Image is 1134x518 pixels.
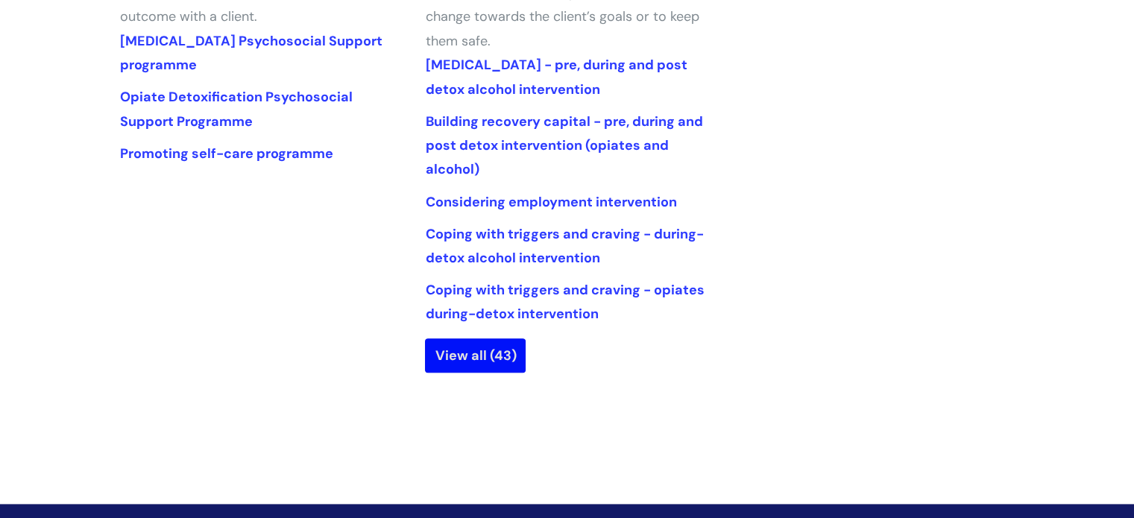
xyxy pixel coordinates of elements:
[425,56,687,98] a: [MEDICAL_DATA] - pre, during and post detox alcohol intervention
[425,281,704,323] a: Coping with triggers and craving - opiates during-detox intervention
[120,145,333,162] a: Promoting self-care programme
[425,113,702,179] a: Building recovery capital - pre, during and post detox intervention (opiates and alcohol)
[425,193,676,211] a: Considering employment intervention
[120,32,382,74] a: [MEDICAL_DATA] Psychosocial Support programme
[425,225,703,267] a: Coping with triggers and craving - during-detox alcohol intervention
[425,338,526,373] a: View all (43)
[120,88,353,130] a: Opiate Detoxification Psychosocial Support Programme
